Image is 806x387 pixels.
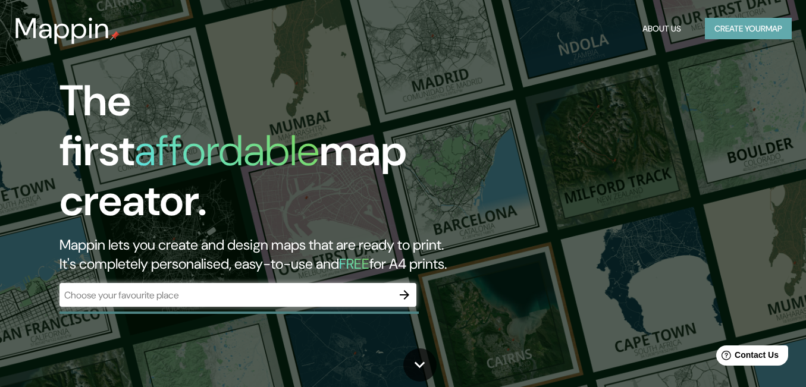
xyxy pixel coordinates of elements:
[110,31,120,40] img: mappin-pin
[59,235,463,273] h2: Mappin lets you create and design maps that are ready to print. It's completely personalised, eas...
[638,18,686,40] button: About Us
[339,254,369,273] h5: FREE
[59,288,393,302] input: Choose your favourite place
[705,18,792,40] button: Create yourmap
[14,12,110,45] h3: Mappin
[700,341,793,374] iframe: Help widget launcher
[59,76,463,235] h1: The first map creator.
[134,123,319,178] h1: affordable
